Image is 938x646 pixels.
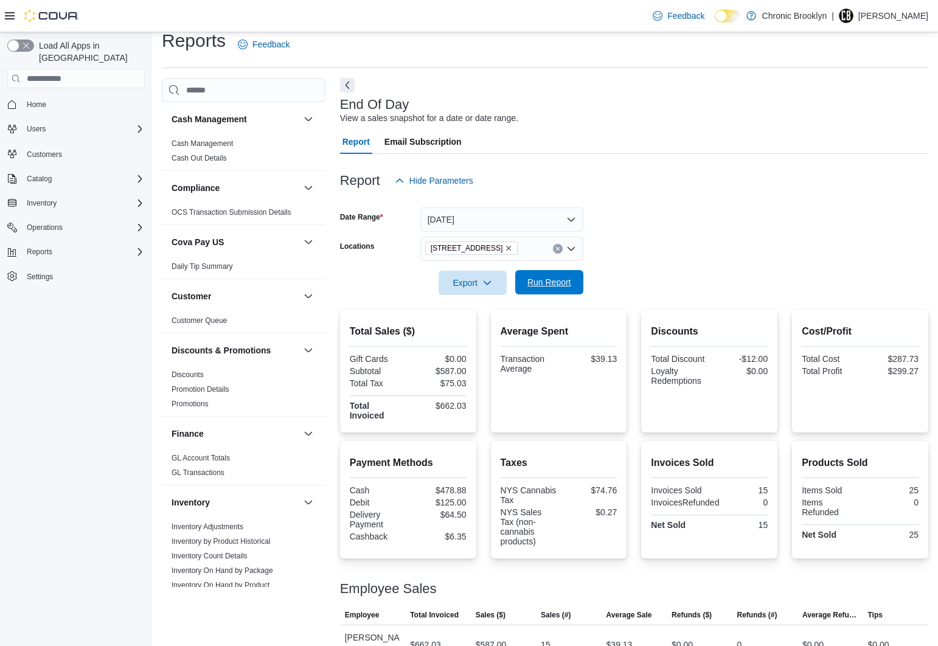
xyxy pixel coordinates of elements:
span: Customers [27,150,62,159]
button: Users [22,122,50,136]
button: Cova Pay US [301,235,316,249]
a: Feedback [233,32,294,57]
span: Home [27,100,46,109]
h3: Finance [172,428,204,440]
span: Inventory [22,196,145,210]
h2: Cost/Profit [802,324,919,339]
span: Operations [27,223,63,232]
div: $0.00 [712,366,768,376]
div: Cashback [350,532,406,541]
button: Compliance [172,182,299,194]
span: Inventory Adjustments [172,522,243,532]
div: Cova Pay US [162,259,325,279]
span: Inventory Count Details [172,551,248,561]
div: Discounts & Promotions [162,367,325,416]
img: Cova [24,10,79,22]
button: Hide Parameters [390,168,478,193]
div: Total Discount [651,354,707,364]
h1: Reports [162,29,226,53]
h3: Cash Management [172,113,247,125]
span: Refunds ($) [672,610,712,620]
button: [DATE] [420,207,583,232]
div: -$12.00 [712,354,768,364]
div: Transaction Average [501,354,557,373]
div: 15 [712,485,768,495]
strong: Net Sold [651,520,686,530]
h2: Average Spent [501,324,617,339]
button: Compliance [301,181,316,195]
button: Next [340,78,355,92]
span: Email Subscription [384,130,462,154]
div: $74.76 [561,485,617,495]
div: $39.13 [561,354,617,364]
div: Total Profit [802,366,858,376]
span: Export [446,271,499,295]
a: Settings [22,269,58,284]
span: Load All Apps in [GEOGRAPHIC_DATA] [34,40,145,64]
button: Inventory [2,195,150,212]
div: $0.00 [411,354,467,364]
button: Inventory [22,196,61,210]
div: 0 [724,498,768,507]
span: Inventory [27,198,57,208]
div: 15 [712,520,768,530]
span: Inventory On Hand by Package [172,566,273,575]
span: Hide Parameters [409,175,473,187]
div: View a sales snapshot for a date or date range. [340,112,518,125]
div: NYS Cannabis Tax [501,485,557,505]
span: Settings [27,272,53,282]
div: $0.27 [561,507,617,517]
span: Run Report [527,276,571,288]
div: $64.50 [411,510,467,519]
span: Catalog [27,174,52,184]
button: Users [2,120,150,137]
div: Compliance [162,205,325,224]
h3: Inventory [172,496,210,509]
h2: Total Sales ($) [350,324,467,339]
a: Promotions [172,400,209,408]
h3: Discounts & Promotions [172,344,271,356]
p: | [832,9,834,23]
span: Operations [22,220,145,235]
span: Feedback [252,38,290,50]
span: Report [342,130,370,154]
div: $6.35 [411,532,467,541]
div: Finance [162,451,325,485]
div: Cash [350,485,406,495]
nav: Complex example [7,91,145,317]
strong: Net Sold [802,530,836,540]
div: 25 [863,485,919,495]
div: Loyalty Redemptions [651,366,707,386]
span: Daily Tip Summary [172,262,233,271]
span: Inventory by Product Historical [172,537,271,546]
div: $662.03 [411,401,467,411]
button: Customers [2,145,150,162]
a: GL Transactions [172,468,224,477]
a: Cash Out Details [172,154,227,162]
strong: Total Invoiced [350,401,384,420]
h2: Products Sold [802,456,919,470]
div: $125.00 [411,498,467,507]
button: Finance [172,428,299,440]
div: Items Sold [802,485,858,495]
h3: Employee Sales [340,582,437,596]
span: OCS Transaction Submission Details [172,207,291,217]
div: Customer [162,313,325,333]
span: Feedback [667,10,704,22]
span: Cash Management [172,139,233,148]
div: Debit [350,498,406,507]
button: Catalog [2,170,150,187]
a: Customers [22,147,67,162]
div: Items Refunded [802,498,858,517]
div: InvoicesRefunded [651,498,719,507]
span: Tips [867,610,882,620]
button: Home [2,96,150,113]
span: Cash Out Details [172,153,227,163]
span: Users [27,124,46,134]
h2: Invoices Sold [651,456,768,470]
span: Users [22,122,145,136]
span: Average Sale [606,610,652,620]
div: Invoices Sold [651,485,707,495]
button: Discounts & Promotions [172,344,299,356]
